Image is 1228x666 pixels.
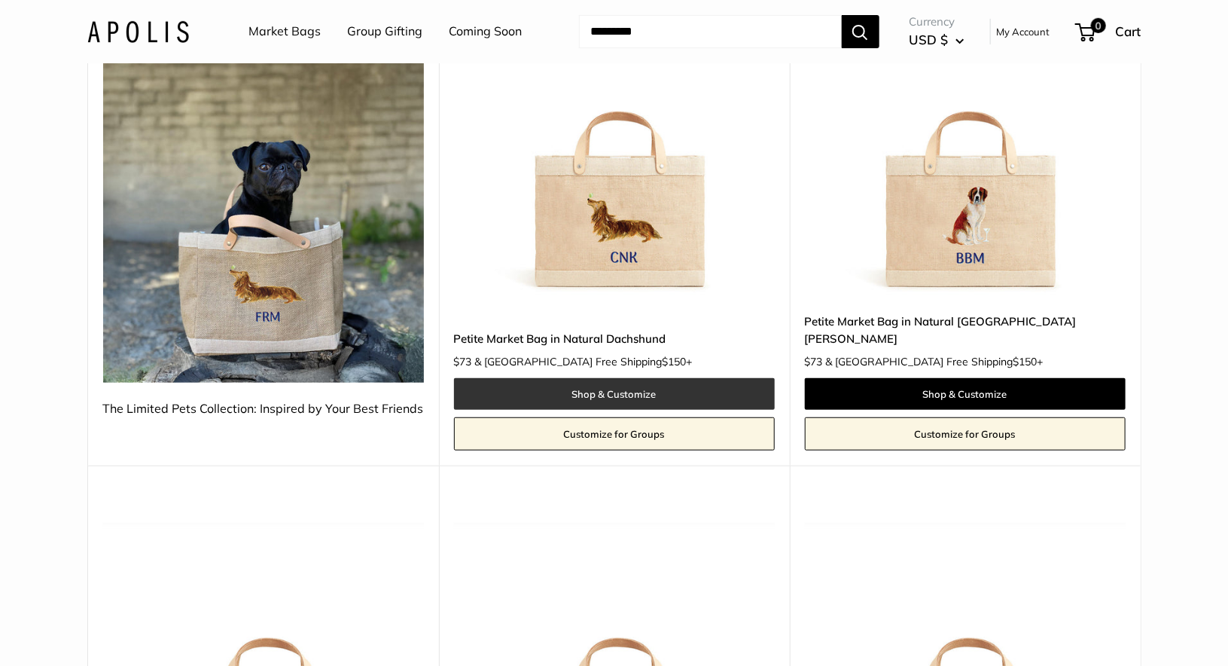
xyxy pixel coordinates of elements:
[805,313,1126,348] a: Petite Market Bag in Natural [GEOGRAPHIC_DATA][PERSON_NAME]
[579,15,842,48] input: Search...
[454,355,472,368] span: $73
[87,20,189,42] img: Apolis
[910,32,949,47] span: USD $
[1116,23,1141,39] span: Cart
[805,355,823,368] span: $73
[805,417,1126,451] a: Customize for Groups
[454,378,775,410] a: Shop & Customize
[1090,18,1105,33] span: 0
[1077,20,1141,44] a: 0 Cart
[826,356,1044,367] span: & [GEOGRAPHIC_DATA] Free Shipping +
[454,330,775,347] a: Petite Market Bag in Natural Dachshund
[910,11,964,32] span: Currency
[454,417,775,451] a: Customize for Groups
[842,15,879,48] button: Search
[449,20,523,43] a: Coming Soon
[805,378,1126,410] a: Shop & Customize
[348,20,423,43] a: Group Gifting
[475,356,693,367] span: & [GEOGRAPHIC_DATA] Free Shipping +
[103,398,424,420] div: The Limited Pets Collection: Inspired by Your Best Friends
[663,355,687,368] span: $150
[249,20,321,43] a: Market Bags
[1013,355,1038,368] span: $150
[910,28,964,52] button: USD $
[997,23,1050,41] a: My Account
